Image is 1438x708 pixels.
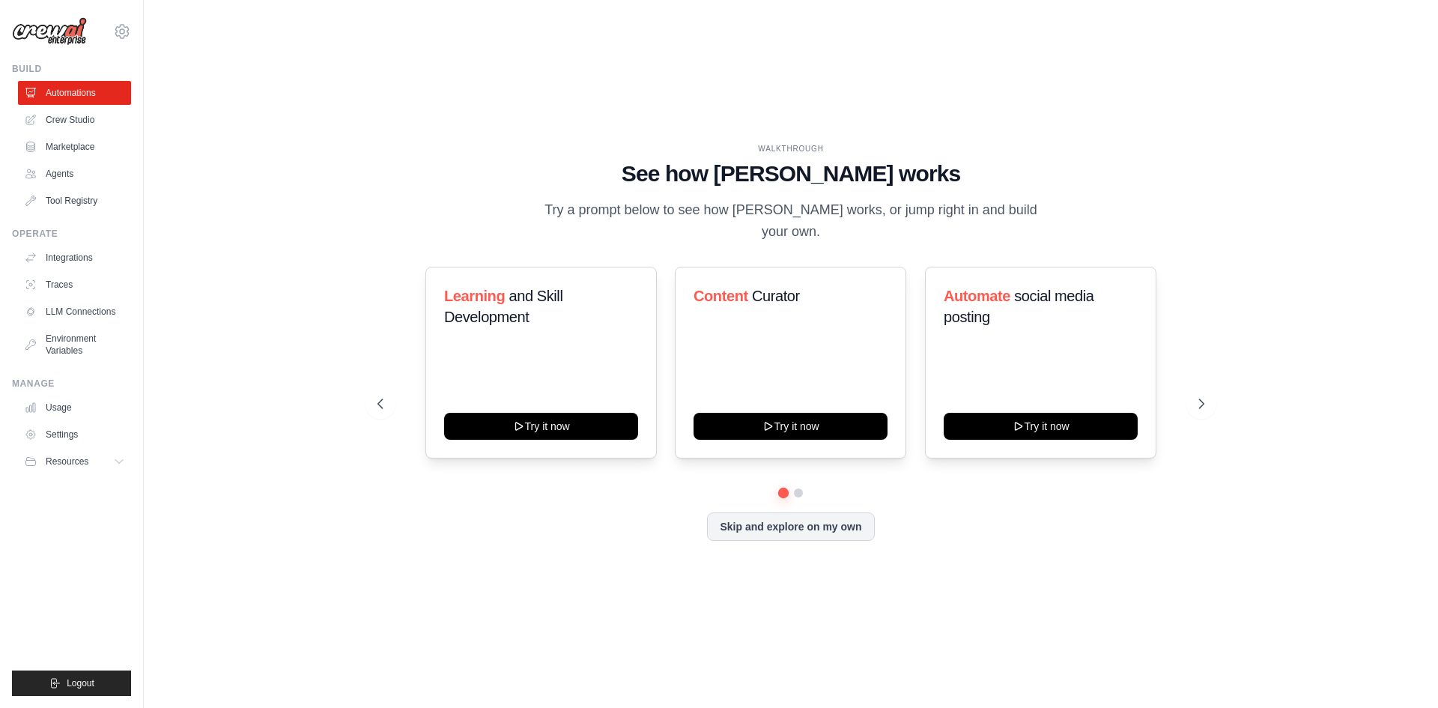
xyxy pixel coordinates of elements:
span: Content [694,288,748,304]
button: Try it now [944,413,1138,440]
iframe: Chat Widget [1363,636,1438,708]
div: Manage [12,378,131,390]
a: Traces [18,273,131,297]
span: Logout [67,677,94,689]
a: Environment Variables [18,327,131,363]
button: Try it now [694,413,888,440]
h1: See how [PERSON_NAME] works [377,160,1204,187]
a: Integrations [18,246,131,270]
span: Automate [944,288,1010,304]
a: Automations [18,81,131,105]
a: Crew Studio [18,108,131,132]
div: Build [12,63,131,75]
div: WALKTHROUGH [377,143,1204,154]
a: Tool Registry [18,189,131,213]
span: Resources [46,456,88,468]
div: Operate [12,228,131,240]
button: Logout [12,671,131,696]
span: Learning [444,288,505,304]
button: Resources [18,450,131,473]
button: Skip and explore on my own [707,512,874,541]
a: Usage [18,396,131,420]
p: Try a prompt below to see how [PERSON_NAME] works, or jump right in and build your own. [539,199,1043,243]
a: Agents [18,162,131,186]
span: Curator [752,288,800,304]
a: Marketplace [18,135,131,159]
a: Settings [18,423,131,447]
img: Logo [12,17,87,46]
a: LLM Connections [18,300,131,324]
span: social media posting [944,288,1094,325]
button: Try it now [444,413,638,440]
